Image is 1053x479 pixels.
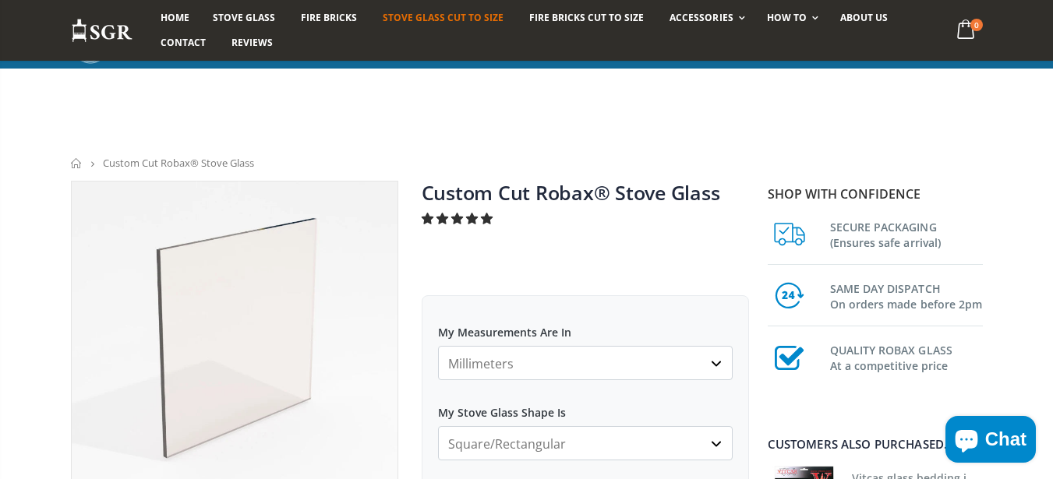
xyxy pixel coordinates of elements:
h3: SECURE PACKAGING (Ensures safe arrival) [830,217,983,251]
label: My Measurements Are In [438,312,733,340]
a: About us [829,5,899,30]
span: How To [767,11,807,24]
span: About us [840,11,888,24]
a: 0 [950,16,982,46]
a: Accessories [658,5,752,30]
span: 4.94 stars [422,210,496,226]
a: How To [755,5,826,30]
span: Fire Bricks [301,11,357,24]
a: Custom Cut Robax® Stove Glass [422,179,720,206]
a: Stove Glass Cut To Size [371,5,515,30]
h3: QUALITY ROBAX GLASS At a competitive price [830,340,983,374]
div: Customers also purchased... [768,438,983,450]
label: My Stove Glass Shape Is [438,392,733,420]
span: Fire Bricks Cut To Size [529,11,644,24]
span: 0 [970,19,983,31]
span: Stove Glass Cut To Size [383,11,504,24]
a: Fire Bricks Cut To Size [518,5,655,30]
span: Contact [161,36,206,49]
a: Home [149,5,201,30]
h3: SAME DAY DISPATCH On orders made before 2pm [830,278,983,312]
span: Custom Cut Robax® Stove Glass [103,156,254,170]
a: Fire Bricks [289,5,369,30]
a: Contact [149,30,217,55]
a: Stove Glass [201,5,287,30]
span: Stove Glass [213,11,275,24]
img: Stove Glass Replacement [71,18,133,44]
span: Accessories [670,11,733,24]
a: Reviews [220,30,284,55]
span: Reviews [231,36,273,49]
span: Home [161,11,189,24]
p: Shop with confidence [768,185,983,203]
a: Home [71,158,83,168]
inbox-online-store-chat: Shopify online store chat [941,416,1041,467]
